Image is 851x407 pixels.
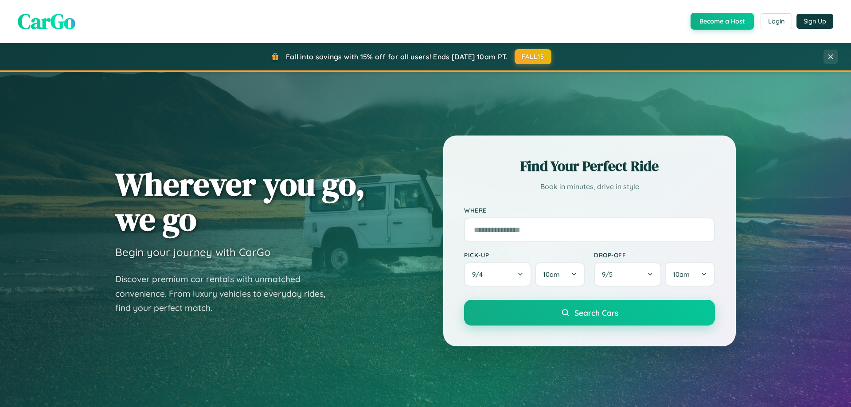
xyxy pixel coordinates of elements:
[464,262,531,287] button: 9/4
[115,272,337,315] p: Discover premium car rentals with unmatched convenience. From luxury vehicles to everyday rides, ...
[464,180,715,193] p: Book in minutes, drive in style
[472,270,487,279] span: 9 / 4
[673,270,690,279] span: 10am
[515,49,552,64] button: FALL15
[464,300,715,326] button: Search Cars
[535,262,585,287] button: 10am
[796,14,833,29] button: Sign Up
[115,245,271,259] h3: Begin your journey with CarGo
[594,262,661,287] button: 9/5
[691,13,754,30] button: Become a Host
[115,167,365,236] h1: Wherever you go, we go
[18,7,75,36] span: CarGo
[286,52,508,61] span: Fall into savings with 15% off for all users! Ends [DATE] 10am PT.
[665,262,715,287] button: 10am
[574,308,618,318] span: Search Cars
[761,13,792,29] button: Login
[602,270,617,279] span: 9 / 5
[594,251,715,259] label: Drop-off
[464,156,715,176] h2: Find Your Perfect Ride
[543,270,560,279] span: 10am
[464,206,715,214] label: Where
[464,251,585,259] label: Pick-up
